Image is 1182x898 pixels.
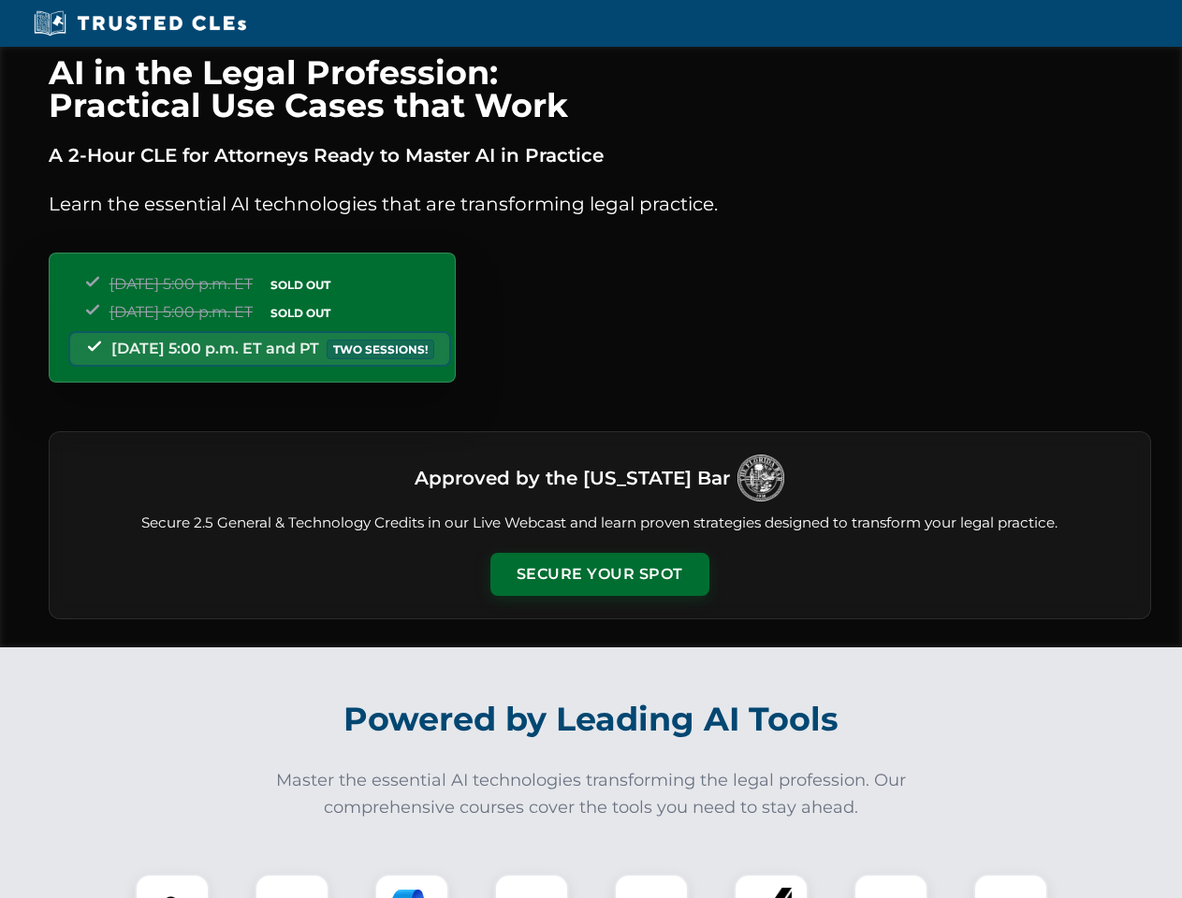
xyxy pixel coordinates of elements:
span: SOLD OUT [264,275,337,295]
img: Trusted CLEs [28,9,252,37]
p: Secure 2.5 General & Technology Credits in our Live Webcast and learn proven strategies designed ... [72,513,1128,534]
img: Logo [737,455,784,501]
span: [DATE] 5:00 p.m. ET [109,303,253,321]
h1: AI in the Legal Profession: Practical Use Cases that Work [49,56,1151,122]
span: SOLD OUT [264,303,337,323]
span: [DATE] 5:00 p.m. ET [109,275,253,293]
p: Learn the essential AI technologies that are transforming legal practice. [49,189,1151,219]
p: A 2-Hour CLE for Attorneys Ready to Master AI in Practice [49,140,1151,170]
p: Master the essential AI technologies transforming the legal profession. Our comprehensive courses... [264,767,919,821]
button: Secure Your Spot [490,553,709,596]
h3: Approved by the [US_STATE] Bar [415,461,730,495]
h2: Powered by Leading AI Tools [73,687,1110,752]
